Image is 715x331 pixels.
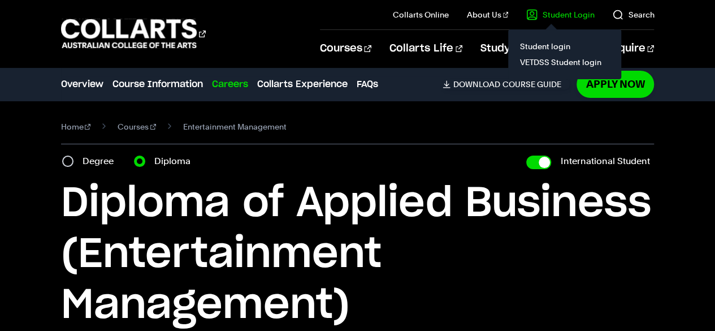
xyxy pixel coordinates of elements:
a: FAQs [357,78,378,91]
a: Overview [61,78,103,91]
a: Courses [320,30,371,67]
h1: Diploma of Applied Business (Entertainment Management) [61,178,655,331]
a: DownloadCourse Guide [443,79,570,89]
a: Search [612,9,654,20]
a: Course Information [112,78,203,91]
a: Careers [212,78,248,91]
a: Collarts Experience [257,78,348,91]
a: Enquire [605,30,654,67]
a: Apply Now [577,71,654,97]
label: International Student [560,153,649,169]
label: Diploma [154,153,197,169]
a: Home [61,119,91,135]
a: VETDSS Student login [517,54,612,70]
a: Collarts Online [393,9,449,20]
a: Student login [517,38,612,54]
a: Study Information [480,30,587,67]
a: Student Login [526,9,594,20]
span: Download [453,79,500,89]
a: Courses [118,119,156,135]
a: About Us [467,9,509,20]
span: Entertainment Management [183,119,287,135]
label: Degree [83,153,120,169]
div: Go to homepage [61,18,206,50]
a: Collarts Life [389,30,462,67]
